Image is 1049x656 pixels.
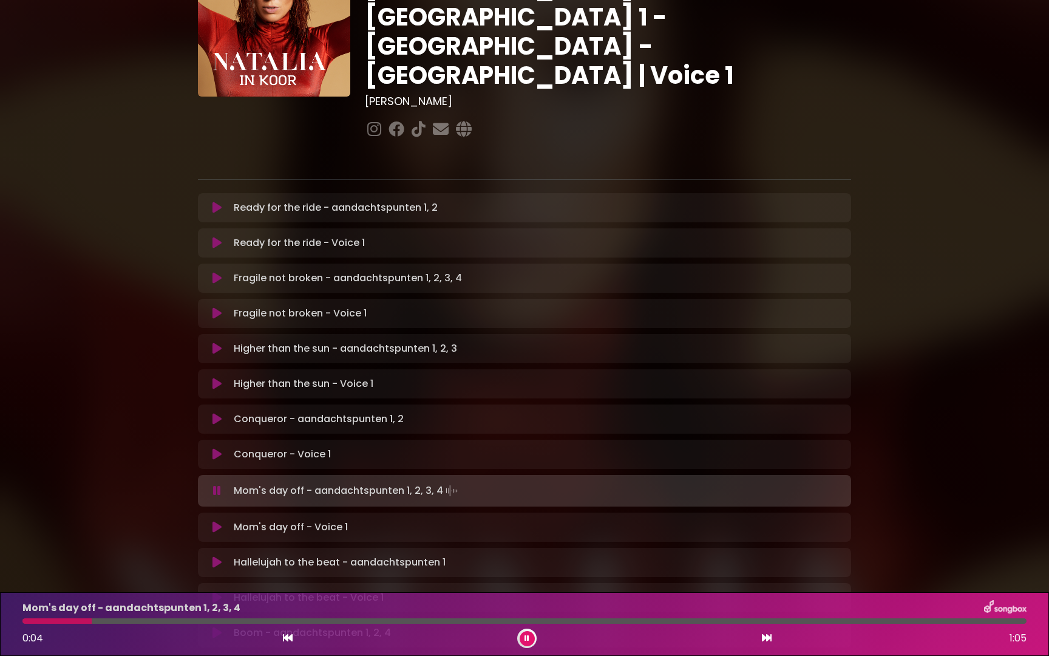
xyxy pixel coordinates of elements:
[234,306,367,321] p: Fragile not broken - Voice 1
[443,482,460,499] img: waveform4.gif
[234,341,457,356] p: Higher than the sun - aandachtspunten 1, 2, 3
[234,520,348,535] p: Mom's day off - Voice 1
[22,601,240,615] p: Mom's day off - aandachtspunten 1, 2, 3, 4
[234,482,460,499] p: Mom's day off - aandachtspunten 1, 2, 3, 4
[234,555,446,570] p: Hallelujah to the beat - aandachtspunten 1
[984,600,1027,616] img: songbox-logo-white.png
[234,447,331,462] p: Conqueror - Voice 1
[234,236,365,250] p: Ready for the ride - Voice 1
[234,271,462,285] p: Fragile not broken - aandachtspunten 1, 2, 3, 4
[234,412,404,426] p: Conqueror - aandachtspunten 1, 2
[234,377,373,391] p: Higher than the sun - Voice 1
[1010,631,1027,646] span: 1:05
[234,200,438,215] p: Ready for the ride - aandachtspunten 1, 2
[234,590,384,605] p: Hallelujah to the beat - Voice 1
[365,95,851,108] h3: [PERSON_NAME]
[22,631,43,645] span: 0:04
